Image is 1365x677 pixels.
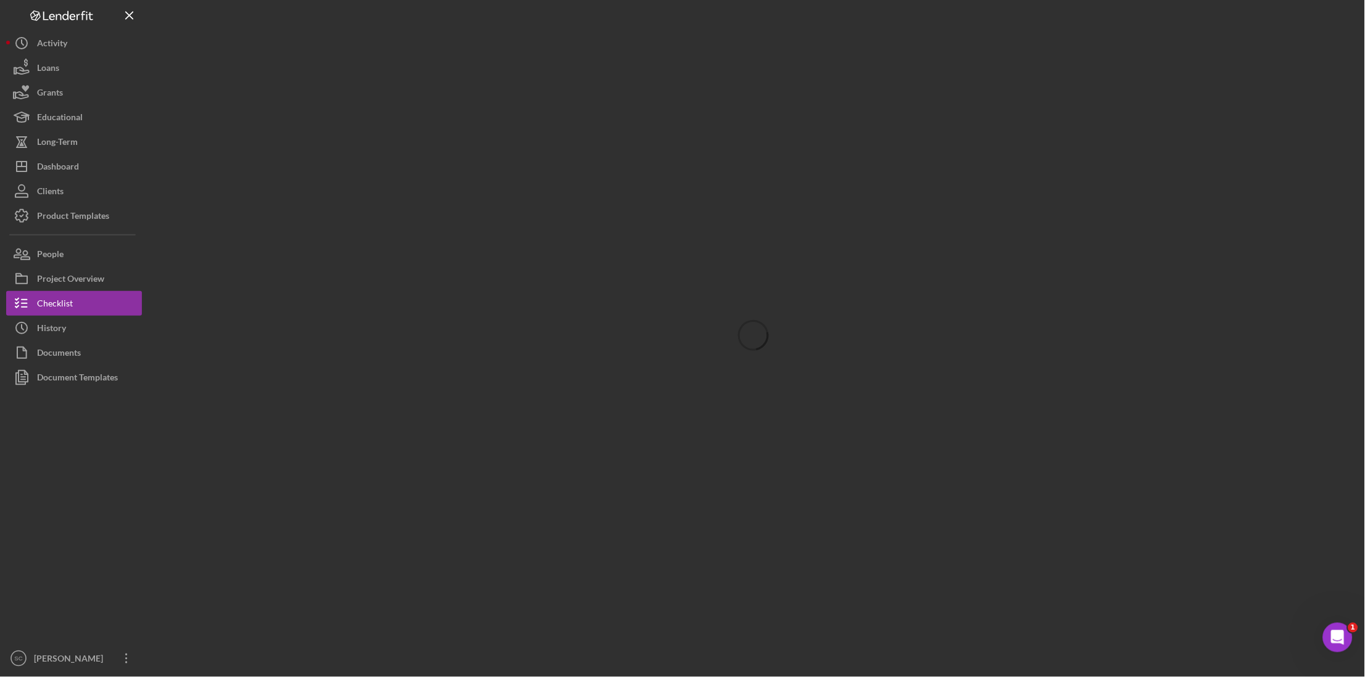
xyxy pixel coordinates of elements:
iframe: Intercom live chat [1323,623,1353,652]
div: Product Templates [37,203,109,231]
button: Grants [6,80,142,105]
button: History [6,316,142,340]
div: Documents [37,340,81,368]
div: [PERSON_NAME] [31,646,111,674]
text: SC [14,655,22,662]
div: Project Overview [37,266,104,294]
div: Educational [37,105,83,133]
div: History [37,316,66,343]
button: Documents [6,340,142,365]
button: Educational [6,105,142,129]
button: Loans [6,55,142,80]
div: Grants [37,80,63,108]
span: 1 [1348,623,1358,633]
button: People [6,242,142,266]
div: Clients [37,179,64,207]
div: Loans [37,55,59,83]
button: Clients [6,179,142,203]
div: Activity [37,31,67,59]
div: Long-Term [37,129,78,157]
button: Project Overview [6,266,142,291]
button: Dashboard [6,154,142,179]
div: Checklist [37,291,73,319]
div: Document Templates [37,365,118,393]
button: Checklist [6,291,142,316]
button: Product Templates [6,203,142,228]
div: People [37,242,64,269]
div: Dashboard [37,154,79,182]
button: SC[PERSON_NAME] [6,646,142,671]
button: Activity [6,31,142,55]
button: Long-Term [6,129,142,154]
button: Document Templates [6,365,142,390]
